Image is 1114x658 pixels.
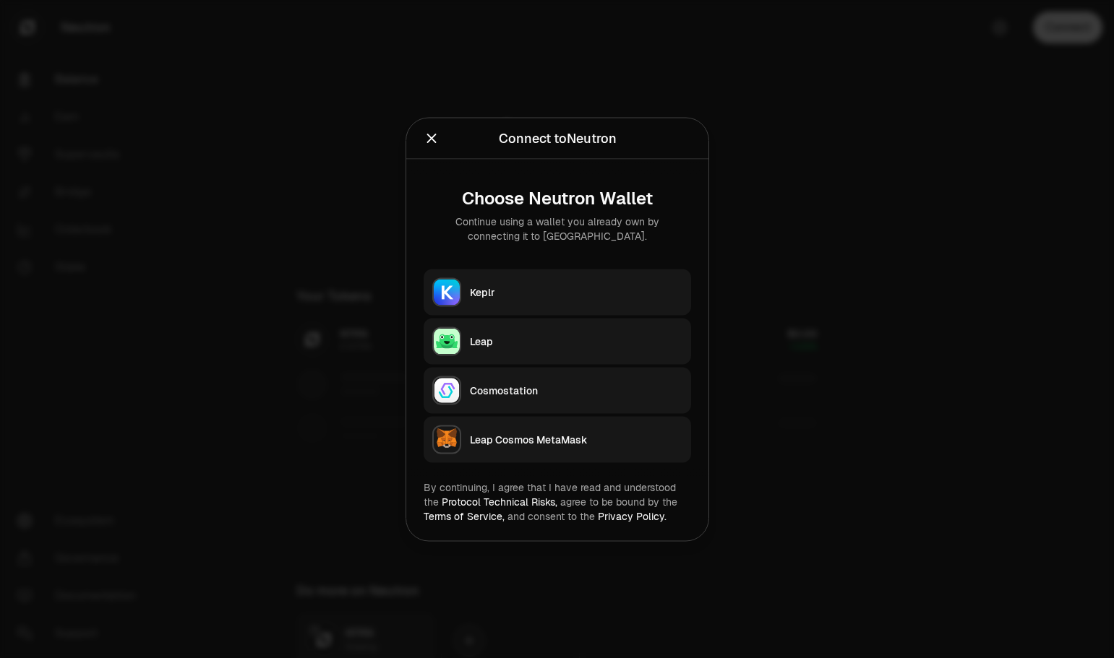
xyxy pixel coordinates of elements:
div: Leap Cosmos MetaMask [470,432,682,446]
img: Leap [434,328,460,354]
div: Keplr [470,285,682,299]
div: Choose Neutron Wallet [435,188,680,208]
div: Cosmostation [470,383,682,397]
div: Continue using a wallet you already own by connecting it to [GEOGRAPHIC_DATA]. [435,214,680,243]
button: LeapLeap [424,318,691,364]
button: CosmostationCosmostation [424,367,691,413]
a: Privacy Policy. [598,509,667,522]
button: Close [424,128,440,148]
img: Cosmostation [434,377,460,403]
div: By continuing, I agree that I have read and understood the agree to be bound by the and consent t... [424,480,691,523]
img: Keplr [434,279,460,305]
a: Protocol Technical Risks, [442,495,557,508]
button: KeplrKeplr [424,269,691,315]
button: Leap Cosmos MetaMaskLeap Cosmos MetaMask [424,416,691,462]
div: Leap [470,334,682,348]
div: Connect to Neutron [498,128,616,148]
a: Terms of Service, [424,509,505,522]
img: Leap Cosmos MetaMask [434,426,460,452]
